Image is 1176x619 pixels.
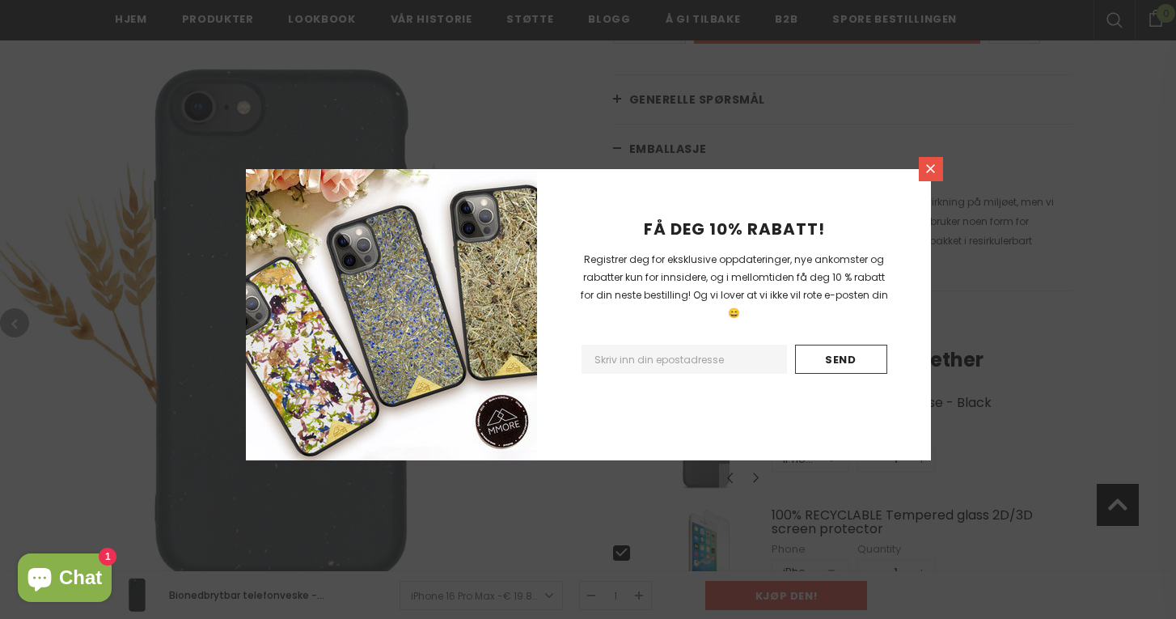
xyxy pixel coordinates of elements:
input: Email Address [582,345,787,374]
inbox-online-store-chat: Shopify online store chat [13,553,116,606]
input: Send [795,345,887,374]
span: FÅ DEG 10% RABATT! [644,218,825,240]
a: Lukke [919,157,943,181]
span: Registrer deg for eksklusive oppdateringer, nye ankomster og rabatter kun for innsidere, og i mel... [581,252,888,320]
